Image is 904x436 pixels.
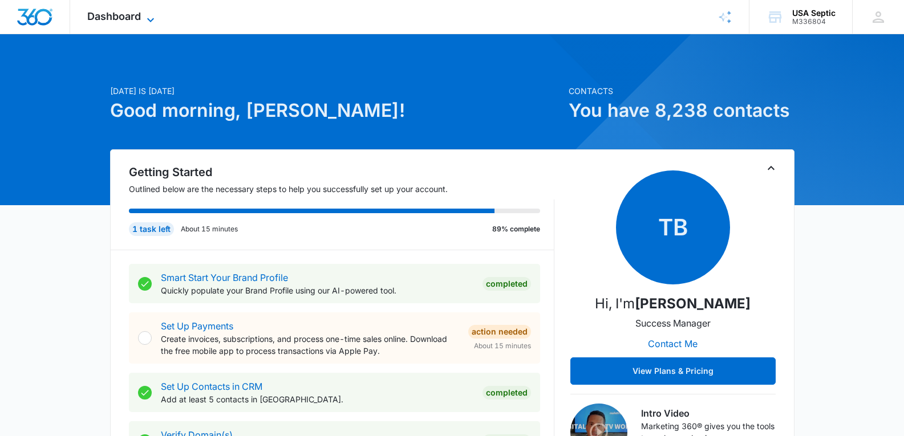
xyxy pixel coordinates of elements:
[161,393,473,405] p: Add at least 5 contacts in [GEOGRAPHIC_DATA].
[483,386,531,400] div: Completed
[161,381,262,392] a: Set Up Contacts in CRM
[569,85,794,97] p: Contacts
[110,97,562,124] h1: Good morning, [PERSON_NAME]!
[792,18,836,26] div: account id
[161,272,288,283] a: Smart Start Your Brand Profile
[637,330,709,357] button: Contact Me
[616,170,730,284] span: TB
[792,9,836,18] div: account name
[635,316,711,330] p: Success Manager
[129,222,174,236] div: 1 task left
[468,325,531,339] div: Action Needed
[181,224,238,234] p: About 15 minutes
[161,284,473,296] p: Quickly populate your Brand Profile using our AI-powered tool.
[110,85,562,97] p: [DATE] is [DATE]
[641,406,776,420] h3: Intro Video
[129,164,554,181] h2: Getting Started
[474,341,531,351] span: About 15 minutes
[492,224,540,234] p: 89% complete
[161,320,233,332] a: Set Up Payments
[764,161,778,175] button: Toggle Collapse
[635,295,751,312] strong: [PERSON_NAME]
[483,277,531,291] div: Completed
[87,10,141,22] span: Dashboard
[570,357,776,385] button: View Plans & Pricing
[569,97,794,124] h1: You have 8,238 contacts
[595,294,751,314] p: Hi, I'm
[161,333,459,357] p: Create invoices, subscriptions, and process one-time sales online. Download the free mobile app t...
[129,183,554,195] p: Outlined below are the necessary steps to help you successfully set up your account.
